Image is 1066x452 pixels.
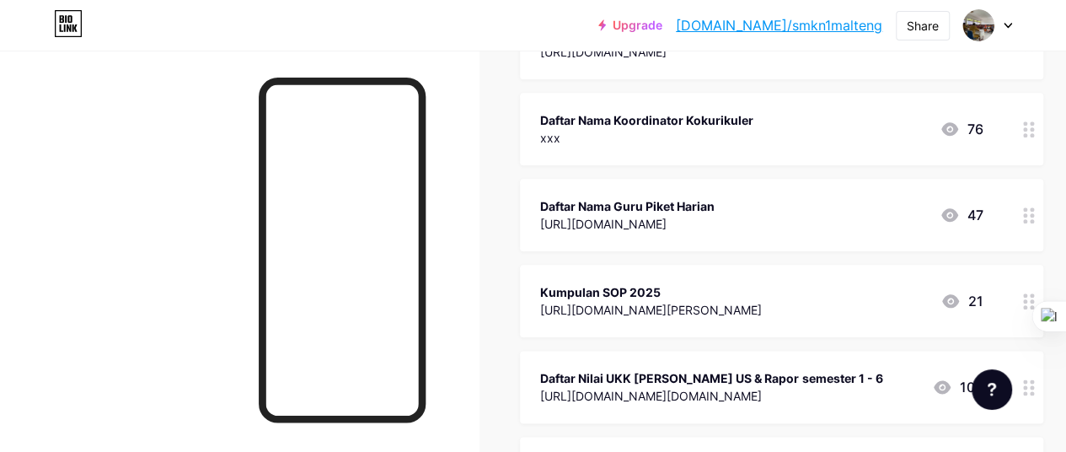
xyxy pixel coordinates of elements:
div: xxx [540,129,753,147]
div: Kumpulan SOP 2025 [540,283,762,301]
div: Share [907,17,939,35]
a: Upgrade [598,19,662,32]
div: [URL][DOMAIN_NAME][DOMAIN_NAME] [540,387,882,405]
div: [URL][DOMAIN_NAME] [540,215,715,233]
div: 76 [940,119,983,139]
div: [URL][DOMAIN_NAME] [540,43,667,61]
div: Daftar Nama Koordinator Kokurikuler [540,111,753,129]
div: 47 [940,205,983,225]
div: Daftar Nama Guru Piket Harian [540,197,715,215]
img: smkn1malteng [962,9,994,41]
div: [URL][DOMAIN_NAME][PERSON_NAME] [540,301,762,319]
div: 100 [932,377,983,397]
a: [DOMAIN_NAME]/smkn1malteng [676,15,882,35]
div: Daftar Nilai UKK [PERSON_NAME] US & Rapor semester 1 - 6 [540,369,882,387]
div: 21 [940,291,983,311]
